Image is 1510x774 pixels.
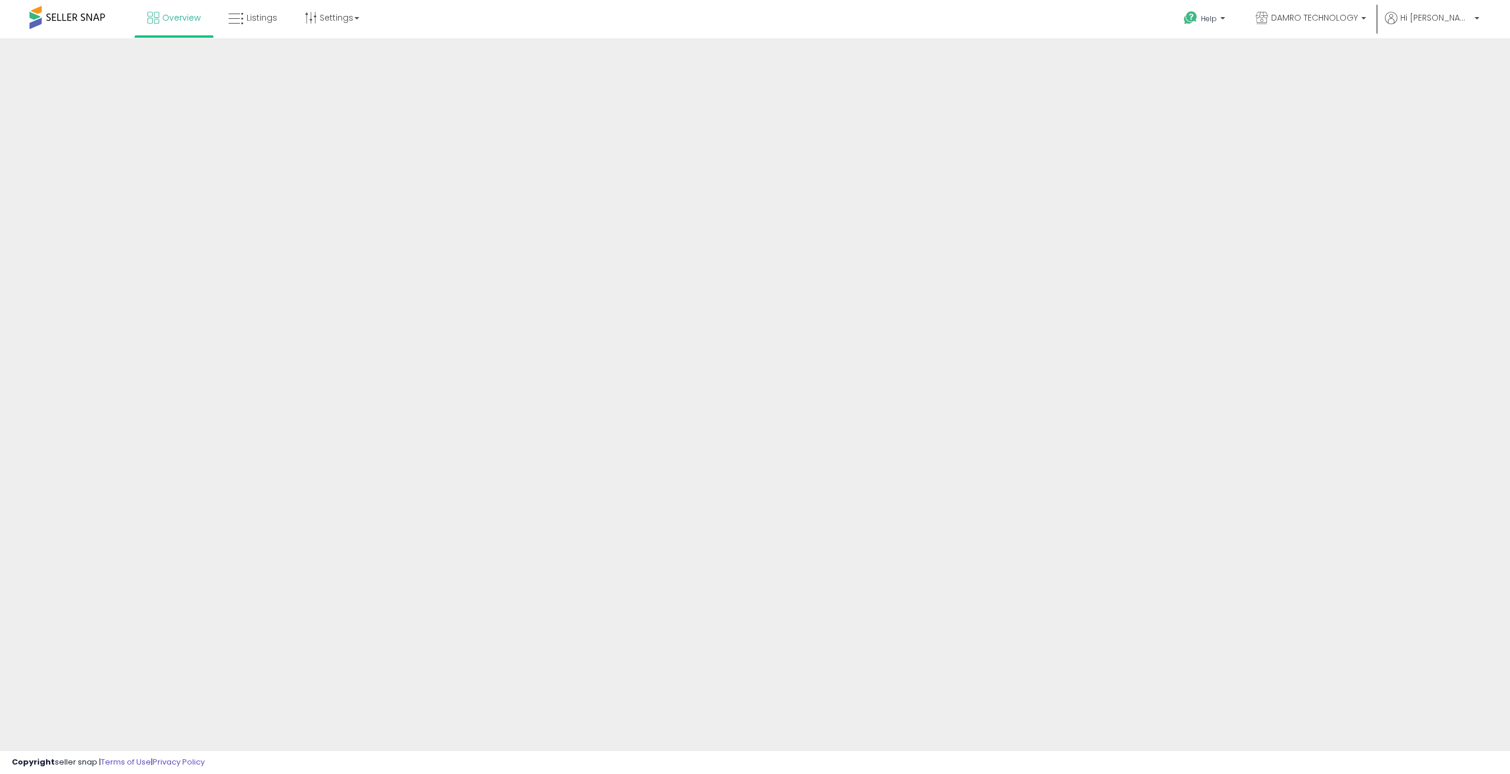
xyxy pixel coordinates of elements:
[1400,12,1471,24] span: Hi [PERSON_NAME]
[1385,12,1479,38] a: Hi [PERSON_NAME]
[247,12,277,24] span: Listings
[162,12,201,24] span: Overview
[1201,14,1217,24] span: Help
[1271,12,1358,24] span: DAMRO TECHNOLOGY
[1183,11,1198,25] i: Get Help
[1174,2,1237,38] a: Help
